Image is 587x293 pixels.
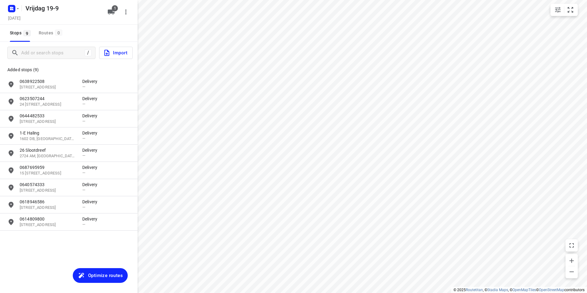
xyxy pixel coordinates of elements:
button: More [120,6,132,18]
p: 0644482533 [20,113,76,119]
p: 26 Slootdreef [20,147,76,153]
button: 1 [105,6,117,18]
p: 0618946586 [20,199,76,205]
p: 176 Mariëndaal, 1025 BV, Amsterdam, NL [20,84,76,90]
div: small contained button group [550,4,578,16]
p: Delivery [82,199,101,205]
span: — [82,119,85,123]
p: Delivery [82,78,101,84]
a: OpenMapTiles [512,288,536,292]
span: Stops [10,29,33,37]
p: 0687695959 [20,164,76,170]
span: — [82,84,85,89]
button: Map settings [552,4,564,16]
p: 0638922508 [20,78,76,84]
p: 48 Magerhorst, 2402 LP, Alphen aan den Rijn, NL [20,222,76,228]
p: Delivery [82,96,101,102]
p: Delivery [82,216,101,222]
button: Optimize routes [73,268,128,283]
a: OpenStreetMap [539,288,564,292]
span: — [82,153,85,158]
p: Delivery [82,147,101,153]
span: Optimize routes [88,272,123,279]
p: Delivery [82,164,101,170]
p: Delivery [82,182,101,188]
span: 9 [23,30,31,36]
span: — [82,222,85,227]
p: 1602 DB, [GEOGRAPHIC_DATA], [GEOGRAPHIC_DATA] [20,136,76,142]
div: / [85,49,91,56]
p: 1-E Haling [20,130,76,136]
p: 0623507244 [20,96,76,102]
a: Routetitan [466,288,483,292]
p: 66 Jagerslaan, 3075 AE, Rotterdam, NL [20,188,76,193]
a: Stadia Maps [487,288,508,292]
span: Import [103,49,127,57]
button: Fit zoom [564,4,577,16]
button: Import [99,47,133,59]
h5: Rename [23,3,103,13]
span: — [82,170,85,175]
span: — [82,102,85,106]
p: Delivery [82,113,101,119]
p: Delivery [82,130,101,136]
p: 24 Berberisstraat, 1032 EM, Amsterdam, NL [20,102,76,107]
a: Import [95,47,133,59]
input: Add or search stops [21,48,85,58]
p: 0640574333 [20,182,76,188]
span: — [82,188,85,192]
span: 0 [55,29,62,36]
p: 65B Populierenweg, 1092 ER, Amsterdam, NL [20,119,76,125]
span: 1 [112,5,118,11]
p: 2724 AM, [GEOGRAPHIC_DATA], [GEOGRAPHIC_DATA] [20,153,76,159]
p: 0614809800 [20,216,76,222]
p: 5 Rigelhof, 3318 CX, Dordrecht, NL [20,205,76,211]
p: Added stops (9) [7,66,130,73]
h5: Project date [6,14,23,21]
span: — [82,205,85,209]
li: © 2025 , © , © © contributors [453,288,585,292]
div: Routes [39,29,64,37]
span: — [82,136,85,141]
p: 15 Roelantstraat, 1813 EE, Alkmaar, NL [20,170,76,176]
